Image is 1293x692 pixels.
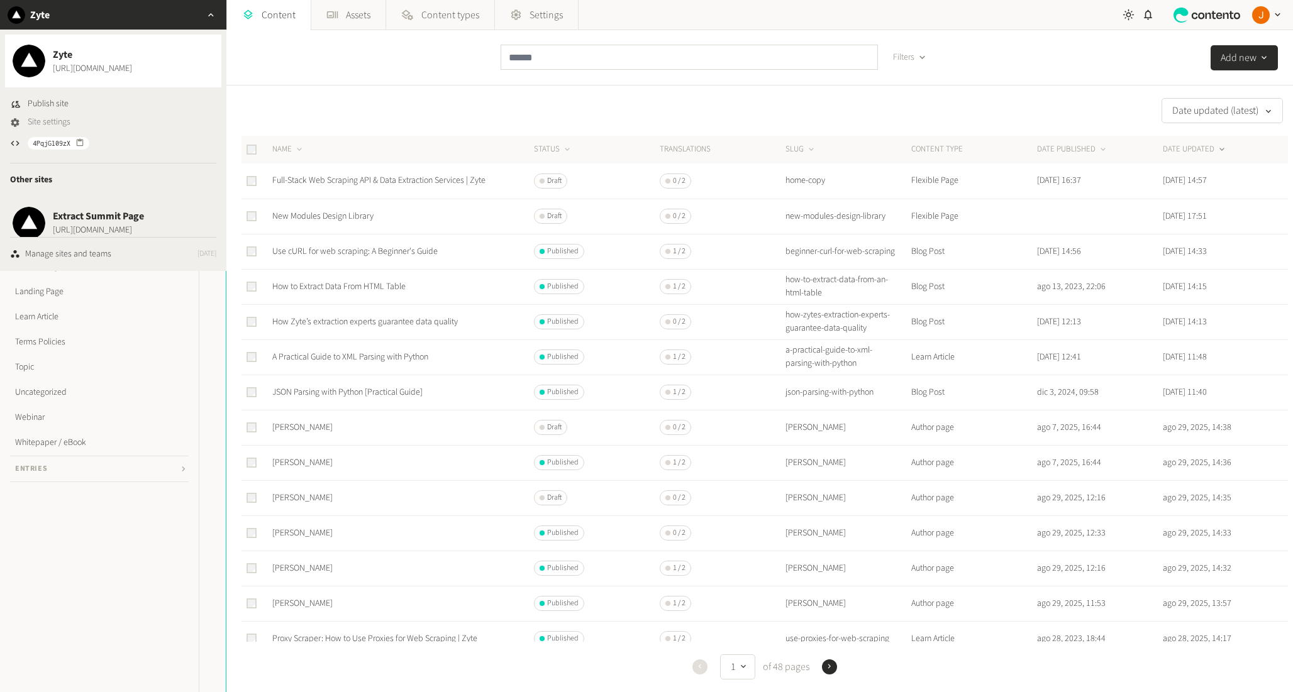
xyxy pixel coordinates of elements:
td: Blog Post [911,234,1036,269]
td: Blog Post [911,269,1036,304]
span: 0 / 2 [673,211,685,222]
span: Published [547,633,579,644]
button: Date updated (latest) [1162,98,1283,123]
a: Webinar [10,405,189,430]
div: Other sites [5,163,221,197]
td: [PERSON_NAME] [785,586,911,621]
span: 1 / 2 [673,633,685,644]
span: 1 / 2 [673,457,685,468]
a: [PERSON_NAME] [272,492,333,504]
img: Zyte [13,45,45,77]
span: Published [547,598,579,609]
td: [PERSON_NAME] [785,515,911,551]
span: Settings [530,8,563,23]
td: use-proxies-for-web-scraping [785,621,911,656]
td: how-to-extract-data-from-an-html-table [785,269,911,304]
a: Site settings [10,116,70,129]
a: A Practical Guide to XML Parsing with Python [272,351,428,363]
span: Published [547,563,579,574]
a: Learn Article [10,304,189,329]
td: json-parsing-with-python [785,375,911,410]
span: [URL][DOMAIN_NAME] [53,224,144,237]
span: Published [547,316,579,327]
time: [DATE] 14:13 [1163,316,1207,328]
span: 1 / 2 [673,246,685,257]
button: NAME [272,143,304,156]
span: [DATE] [197,249,216,260]
span: 0 / 2 [673,316,685,327]
a: [PERSON_NAME] [272,456,333,469]
time: ago 29, 2025, 12:33 [1037,527,1106,539]
span: 0 / 2 [673,175,685,187]
button: DATE PUBLISHED [1037,143,1108,156]
time: ago 29, 2025, 12:16 [1037,492,1106,504]
time: ago 29, 2025, 13:57 [1163,597,1231,610]
td: new-modules-design-library [785,199,911,234]
td: Author page [911,586,1036,621]
button: STATUS [534,143,572,156]
img: Josu Escalada [1252,6,1270,24]
time: ago 13, 2023, 22:06 [1037,280,1106,293]
button: Add new [1211,45,1278,70]
a: Uncategorized [10,380,189,405]
td: Learn Article [911,621,1036,656]
time: ago 29, 2025, 14:38 [1163,421,1231,434]
td: Author page [911,410,1036,445]
span: Draft [547,422,562,433]
span: Published [547,527,579,539]
span: 1 / 2 [673,281,685,292]
a: New Modules Design Library [272,210,374,222]
td: Author page [911,480,1036,515]
time: [DATE] 14:33 [1163,245,1207,258]
span: 0 / 2 [673,527,685,539]
span: Content types [421,8,479,23]
a: Topic [10,354,189,380]
time: [DATE] 16:37 [1037,174,1081,187]
td: [PERSON_NAME] [785,445,911,480]
a: Use cURL for web scraping: A Beginner's Guide [272,245,438,258]
span: Draft [547,175,562,187]
a: [URL][DOMAIN_NAME] [53,62,132,75]
span: 1 / 2 [673,598,685,609]
span: 1 / 2 [673,351,685,363]
time: [DATE] 11:40 [1163,386,1207,398]
td: Author page [911,445,1036,480]
span: Entries [15,463,47,475]
h2: Zyte [30,8,50,23]
time: ago 29, 2025, 14:32 [1163,562,1231,574]
time: ago 29, 2025, 14:33 [1163,527,1231,539]
span: Published [547,457,579,468]
a: Manage sites and teams [10,248,111,261]
time: ago 29, 2025, 11:53 [1037,597,1106,610]
button: DATE UPDATED [1163,143,1227,156]
time: ago 28, 2023, 18:44 [1037,632,1106,645]
td: how-zytes-extraction-experts-guarantee-data-quality [785,304,911,339]
time: ago 7, 2025, 16:44 [1037,456,1101,469]
img: Zyte [8,6,25,24]
a: JSON Parsing with Python [Practical Guide] [272,386,423,398]
button: 1 [720,654,755,679]
time: ago 29, 2025, 14:35 [1163,492,1231,504]
td: home-copy [785,163,911,199]
span: Filters [893,51,914,64]
div: Manage sites and teams [25,248,111,261]
time: [DATE] 14:56 [1037,245,1081,258]
a: How to Extract Data From HTML Table [272,280,406,293]
time: [DATE] 12:41 [1037,351,1081,363]
td: [PERSON_NAME] [785,551,911,586]
td: Author page [911,515,1036,551]
a: How Zyte’s extraction experts guarantee data quality [272,316,458,328]
span: 1 / 2 [673,387,685,398]
span: Published [547,351,579,363]
td: Blog Post [911,304,1036,339]
td: [PERSON_NAME] [785,480,911,515]
time: ago 29, 2025, 12:16 [1037,562,1106,574]
span: of 48 pages [760,659,809,674]
td: Blog Post [911,375,1036,410]
a: Whitepaper / eBook [10,430,189,455]
span: Site settings [28,116,70,129]
td: a-practical-guide-to-xml-parsing-with-python [785,339,911,375]
img: Extract Summit Page [13,207,45,239]
button: Filters [883,45,936,70]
